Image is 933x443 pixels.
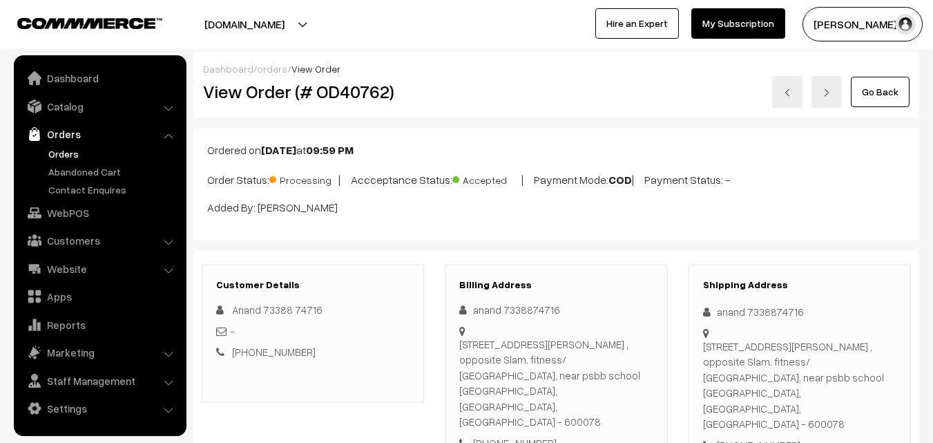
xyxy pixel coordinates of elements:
div: / / [203,62,910,76]
div: [STREET_ADDRESS][PERSON_NAME] , opposite Slam. fitness/ [GEOGRAPHIC_DATA], near psbb school [GEOG... [459,337,653,430]
a: Dashboard [17,66,182,91]
button: [PERSON_NAME] s… [802,7,923,41]
b: COD [608,173,632,187]
p: Added By: [PERSON_NAME] [207,199,905,216]
a: Contact Enquires [45,182,182,197]
img: COMMMERCE [17,18,162,28]
p: Ordered on at [207,142,905,158]
b: 09:59 PM [306,143,354,157]
a: Go Back [851,77,910,107]
a: Settings [17,396,182,421]
a: Hire an Expert [595,8,679,39]
img: user [895,14,916,35]
a: Orders [45,147,182,161]
a: Reports [17,312,182,337]
h3: Billing Address [459,279,653,291]
a: Marketing [17,340,182,365]
a: Staff Management [17,368,182,393]
a: My Subscription [691,8,785,39]
a: [PHONE_NUMBER] [232,346,316,358]
div: [STREET_ADDRESS][PERSON_NAME] , opposite Slam. fitness/ [GEOGRAPHIC_DATA], near psbb school [GEOG... [703,339,896,432]
a: WebPOS [17,200,182,225]
a: orders [257,63,287,75]
a: Dashboard [203,63,253,75]
a: COMMMERCE [17,14,138,30]
img: right-arrow.png [823,88,831,97]
a: Apps [17,284,182,309]
a: Website [17,256,182,281]
img: left-arrow.png [783,88,791,97]
p: Order Status: | Accceptance Status: | Payment Mode: | Payment Status: - [207,169,905,188]
a: Orders [17,122,182,147]
b: [DATE] [261,143,296,157]
a: Abandoned Cart [45,164,182,179]
div: anand 7338874716 [459,302,653,318]
span: Anand 73388 74716 [232,303,323,316]
h2: View Order (# OD40762) [203,81,425,102]
div: - [216,323,410,339]
span: Accepted [452,169,521,187]
span: View Order [291,63,340,75]
button: [DOMAIN_NAME] [156,7,333,41]
a: Catalog [17,94,182,119]
h3: Customer Details [216,279,410,291]
span: Processing [269,169,338,187]
div: anand 7338874716 [703,304,896,320]
a: Customers [17,228,182,253]
h3: Shipping Address [703,279,896,291]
